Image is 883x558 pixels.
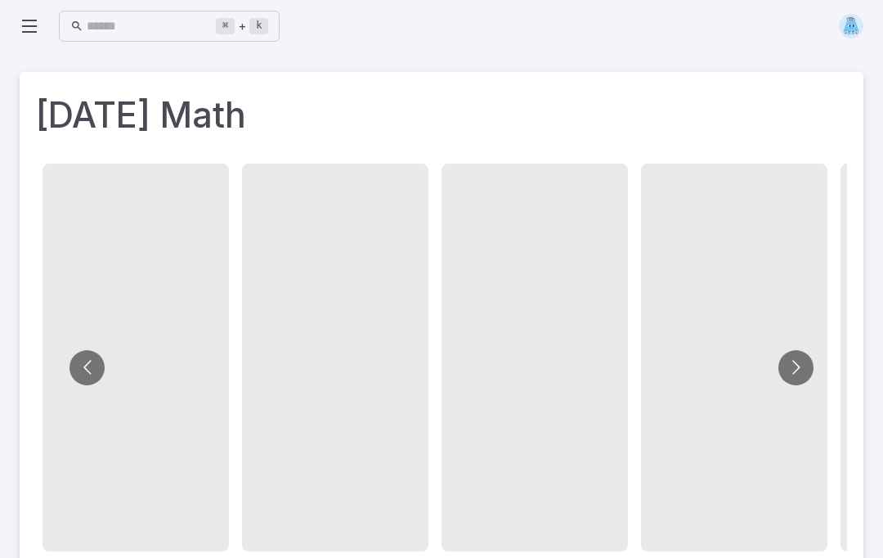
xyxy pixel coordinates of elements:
[69,350,105,385] button: Go to previous slide
[249,18,268,34] kbd: k
[778,350,814,385] button: Go to next slide
[216,16,268,36] div: +
[36,88,847,141] h1: [DATE] Math
[839,14,863,38] img: trapezoid.svg
[216,18,235,34] kbd: ⌘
